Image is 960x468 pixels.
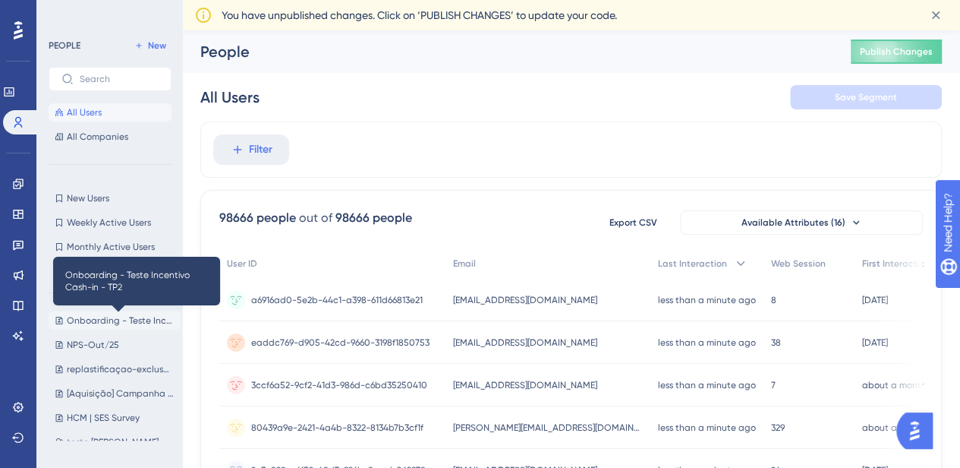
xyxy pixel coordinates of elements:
[67,412,140,424] span: HCM | SES Survey
[36,4,95,22] span: Need Help?
[658,295,756,305] time: less than a minute ago
[771,294,776,306] span: 8
[67,241,155,253] span: Monthly Active Users
[741,217,845,229] span: Available Attributes (16)
[67,363,175,375] span: replastificaçao-exclusão-premiacões
[148,40,166,52] span: New
[219,209,296,227] div: 98666 people
[129,36,172,55] button: New
[862,295,888,305] time: [DATE]
[453,379,597,391] span: [EMAIL_ADDRESS][DOMAIN_NAME]
[67,339,119,351] span: NPS-Out/25
[67,387,175,400] span: [Aquisição] Campanha Premiações 2025_exclusao
[49,336,181,354] button: NPS-Out/25
[453,422,643,434] span: [PERSON_NAME][EMAIL_ADDRESS][DOMAIN_NAME]
[790,85,942,109] button: Save Segment
[49,238,172,256] button: Monthly Active Users
[658,258,727,270] span: Last Interaction
[251,294,423,306] span: a6916ad0-5e2b-44c1-a398-611d66813e21
[49,128,172,146] button: All Companies
[67,131,128,143] span: All Companies
[49,360,181,378] button: replastificaçao-exclusão-premiacões
[658,380,756,391] time: less than a minute ago
[680,210,923,235] button: Available Attributes (16)
[249,141,272,159] span: Filter
[49,262,172,280] button: Inactive Users
[67,106,102,119] span: All Users
[200,41,813,62] div: People
[771,337,781,349] span: 38
[453,258,476,270] span: Email
[49,189,172,207] button: New Users
[49,409,181,427] button: HCM | SES Survey
[49,40,80,52] div: PEOPLE
[251,422,423,434] span: 80439a9e-2421-4a4b-8322-8134b7b3cf1f
[862,258,930,270] span: First Interaction
[771,379,776,391] span: 7
[227,258,257,270] span: User ID
[49,384,181,403] button: [Aquisição] Campanha Premiações 2025_exclusao
[49,103,172,122] button: All Users
[49,213,172,232] button: Weekly Active Users
[200,87,260,108] div: All Users
[860,46,933,58] span: Publish Changes
[609,217,657,229] span: Export CSV
[862,422,938,433] time: about a year ago
[67,315,175,327] span: Onboarding - Teste Incentivo Cash-in - TP2
[835,91,897,103] span: Save Segment
[67,436,159,448] span: teste [PERSON_NAME]
[222,6,617,24] span: You have unpublished changes. Click on ‘PUBLISH CHANGES’ to update your code.
[67,217,151,229] span: Weekly Active Users
[251,337,430,349] span: eaddc769-d905-42cd-9660-3198f1850753
[595,210,671,235] button: Export CSV
[658,337,756,348] time: less than a minute ago
[862,337,888,348] time: [DATE]
[658,422,756,433] time: less than a minute ago
[771,422,785,434] span: 329
[896,408,942,454] iframe: UserGuiding AI Assistant Launcher
[453,337,597,349] span: [EMAIL_ADDRESS][DOMAIN_NAME]
[49,311,181,330] button: Onboarding - Teste Incentivo Cash-in - TP2
[67,192,109,204] span: New Users
[771,258,826,270] span: Web Session
[213,134,289,165] button: Filter
[335,209,412,227] div: 98666 people
[453,294,597,306] span: [EMAIL_ADDRESS][DOMAIN_NAME]
[299,209,332,227] div: out of
[251,379,427,391] span: 3ccf6a52-9cf2-41d3-986d-c6bd35250410
[851,40,942,64] button: Publish Changes
[80,74,159,84] input: Search
[862,380,946,391] time: about a month ago
[49,433,181,451] button: teste [PERSON_NAME]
